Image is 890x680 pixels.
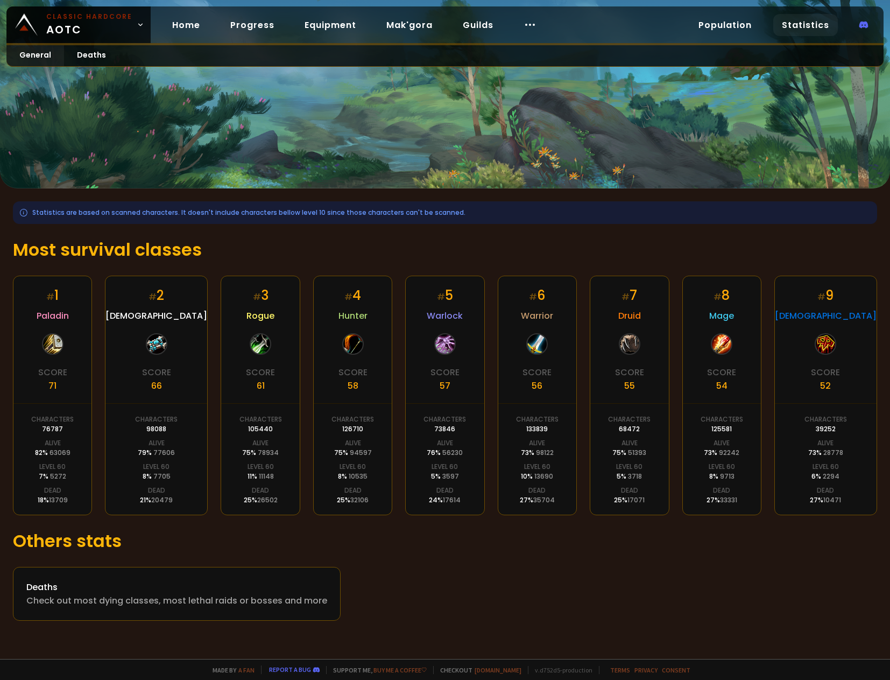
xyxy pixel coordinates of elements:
div: 27 % [520,495,555,505]
div: Dead [148,486,165,495]
div: Alive [714,438,730,448]
div: 56 [532,379,542,392]
a: Home [164,14,209,36]
span: 51393 [628,448,646,457]
div: Score [615,366,644,379]
div: Characters [701,415,743,424]
div: Dead [528,486,546,495]
div: 8 % [709,472,734,481]
a: Privacy [634,666,658,674]
div: 2 [149,286,164,305]
div: Characters [239,415,282,424]
small: # [714,291,722,303]
span: Mage [709,309,734,323]
div: Alive [252,438,269,448]
a: General [6,45,64,66]
a: Consent [662,666,690,674]
a: [DOMAIN_NAME] [475,666,521,674]
a: Population [690,14,760,36]
div: 76 % [427,448,463,458]
div: Dead [44,486,61,495]
span: 10535 [349,472,368,481]
div: Level 60 [248,462,274,472]
a: Statistics [773,14,838,36]
span: 5272 [50,472,66,481]
div: 10 % [521,472,553,481]
span: 35704 [533,495,555,504]
div: Characters [31,415,74,424]
a: DeathsCheck out most dying classes, most lethal raids or bosses and more [13,567,341,621]
a: Mak'gora [378,14,441,36]
div: Alive [817,438,834,448]
div: Dead [713,486,730,495]
span: 78934 [258,448,279,457]
span: 7705 [153,472,171,481]
div: 75 % [612,448,646,458]
div: Level 60 [432,462,458,472]
a: Classic HardcoreAOTC [6,6,151,43]
div: 61 [257,379,265,392]
div: Dead [344,486,362,495]
div: 3 [253,286,269,305]
div: 125581 [711,424,732,434]
div: 79 % [138,448,175,458]
div: Level 60 [813,462,839,472]
div: Characters [135,415,178,424]
small: # [253,291,261,303]
div: 105440 [248,424,273,434]
div: 58 [348,379,358,392]
span: [DEMOGRAPHIC_DATA] [775,309,877,323]
span: v. d752d5 - production [528,666,592,674]
div: Dead [817,486,834,495]
span: 32106 [350,495,369,504]
div: 4 [344,286,361,305]
div: 73846 [434,424,455,434]
div: Deaths [26,580,327,594]
div: Alive [149,438,165,448]
span: 17614 [443,495,461,504]
div: 7 [621,286,637,305]
div: Level 60 [39,462,66,472]
div: 82 % [35,448,70,458]
div: 5 [437,286,453,305]
div: Check out most dying classes, most lethal raids or bosses and more [26,594,327,607]
span: 3718 [628,472,642,481]
a: Equipment [296,14,365,36]
div: Alive [621,438,638,448]
span: Warlock [427,309,463,323]
span: 3597 [442,472,459,481]
div: 55 [624,379,635,392]
div: Statistics are based on scanned characters. It doesn't include characters bellow level 10 since t... [13,201,877,224]
div: Alive [529,438,545,448]
div: 73 % [704,448,739,458]
div: 75 % [334,448,372,458]
small: # [817,291,825,303]
div: 76787 [42,424,63,434]
div: Dead [621,486,638,495]
div: 21 % [140,495,173,505]
div: Alive [437,438,453,448]
h1: Most survival classes [13,237,877,263]
small: # [46,291,54,303]
div: Score [246,366,275,379]
span: 56230 [442,448,463,457]
div: Score [707,366,736,379]
span: 9713 [720,472,734,481]
span: 11148 [259,472,274,481]
span: Warrior [521,309,553,323]
div: 5 % [431,472,459,481]
div: 126710 [342,424,363,434]
div: 75 % [242,448,279,458]
a: Report a bug [269,665,311,674]
span: AOTC [46,12,132,38]
span: 92242 [719,448,739,457]
div: 27 % [707,495,737,505]
div: Characters [608,415,651,424]
span: 33331 [720,495,737,504]
div: 6 [529,286,545,305]
div: 9 [817,286,834,305]
span: Paladin [37,309,69,323]
div: 57 [440,379,450,392]
div: Characters [423,415,466,424]
span: Checkout [433,666,521,674]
